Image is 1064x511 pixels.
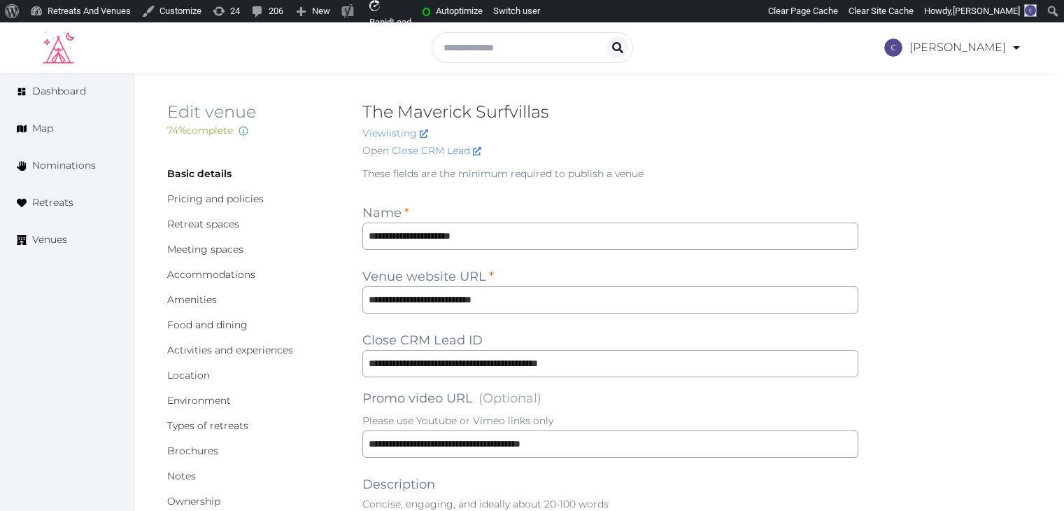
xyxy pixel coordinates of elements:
label: Description [362,475,435,494]
a: [PERSON_NAME] [884,28,1022,67]
a: Ownership [167,495,220,507]
label: Name [362,203,409,223]
p: Concise, engaging, and ideally about 20-100 words [362,497,858,511]
a: Food and dining [167,318,248,331]
span: [PERSON_NAME] [953,6,1020,16]
label: Close CRM Lead ID [362,330,483,350]
span: Open [362,143,389,158]
a: Amenities [167,293,217,306]
a: Location [167,369,210,381]
a: Meeting spaces [167,243,243,255]
a: Retreat spaces [167,218,239,230]
p: Please use Youtube or Vimeo links only [362,414,858,428]
span: Clear Site Cache [849,6,914,16]
a: Pricing and policies [167,192,264,205]
label: Venue website URL [362,267,494,286]
span: Venues [32,232,67,247]
a: Close CRM Lead [392,143,481,158]
span: Clear Page Cache [768,6,838,16]
a: Brochures [167,444,218,457]
a: Basic details [167,167,232,180]
span: 74 % complete [167,124,233,136]
p: These fields are the minimum required to publish a venue [362,167,858,181]
span: (Optional) [478,391,541,406]
a: Environment [167,394,231,407]
span: Dashboard [32,84,86,99]
a: Notes [167,470,196,482]
a: Types of retreats [167,419,248,432]
a: Accommodations [167,268,255,281]
h2: The Maverick Surfvillas [362,101,858,123]
h2: Edit venue [167,101,340,123]
a: Activities and experiences [167,344,293,356]
a: Viewlisting [362,127,428,139]
span: Map [32,121,53,136]
label: Promo video URL [362,388,541,408]
span: Retreats [32,195,73,210]
span: Nominations [32,158,96,173]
